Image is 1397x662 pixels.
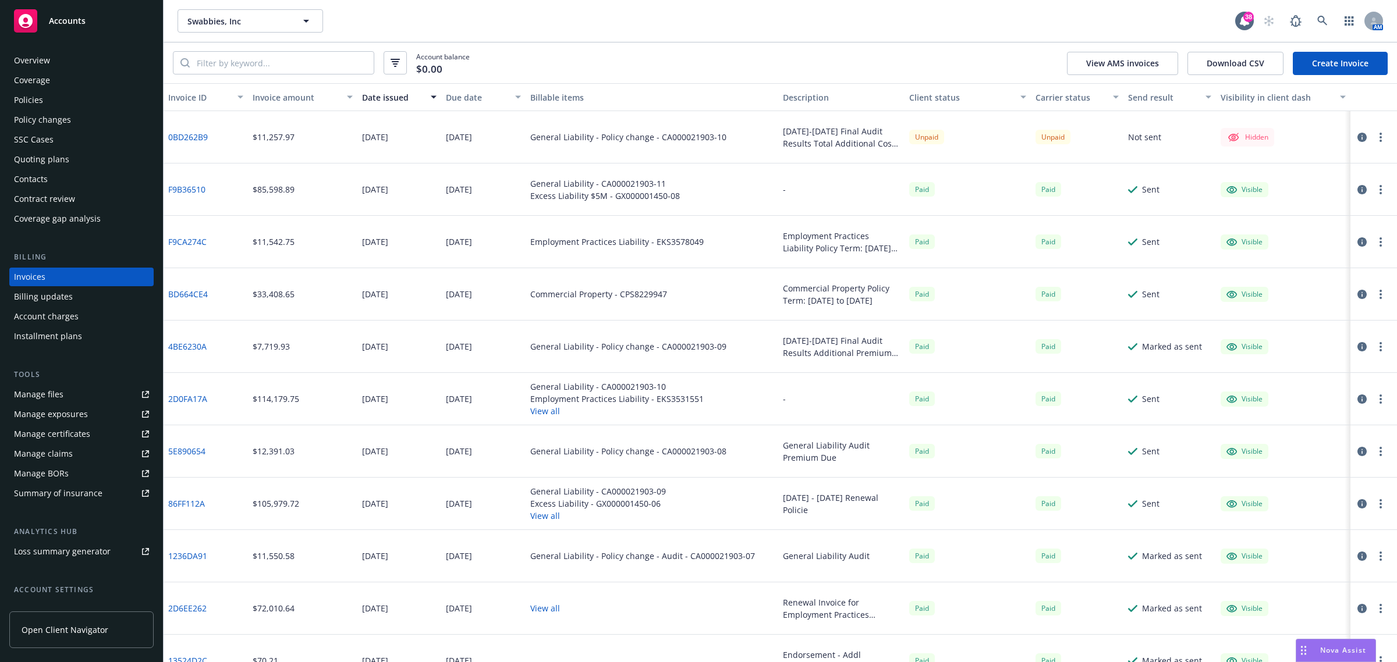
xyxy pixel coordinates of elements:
[1036,287,1061,301] div: Paid
[9,307,154,326] a: Account charges
[446,445,472,457] div: [DATE]
[783,282,900,307] div: Commercial Property Policy Term: [DATE] to [DATE]
[9,209,154,228] a: Coverage gap analysis
[14,425,90,443] div: Manage certificates
[783,393,786,405] div: -
[909,130,944,144] div: Unpaid
[362,91,424,104] div: Date issued
[1311,9,1334,33] a: Search
[1226,237,1263,247] div: Visible
[530,177,680,190] div: General Liability - CA000021903-11
[446,236,472,248] div: [DATE]
[1036,234,1061,249] span: Paid
[362,393,388,405] div: [DATE]
[909,182,935,197] div: Paid
[530,445,726,457] div: General Liability - Policy change - CA000021903-08
[362,183,388,195] div: [DATE]
[22,624,108,636] span: Open Client Navigator
[168,340,207,353] a: 4BE6230A
[362,497,388,510] div: [DATE]
[446,497,472,510] div: [DATE]
[9,385,154,404] a: Manage files
[14,405,88,423] div: Manage exposures
[9,327,154,346] a: Installment plans
[530,131,726,143] div: General Liability - Policy change - CA000021903-10
[362,236,388,248] div: [DATE]
[9,542,154,561] a: Loss summary generator
[357,83,442,111] button: Date issued
[9,444,154,463] a: Manage claims
[783,125,900,150] div: [DATE]-[DATE] Final Audit Results Total Additional Cost - $11,257.97
[168,602,207,614] a: 2D6EE262
[1036,130,1070,144] div: Unpaid
[1226,341,1263,352] div: Visible
[1036,601,1061,615] span: Paid
[9,484,154,503] a: Summary of insurance
[168,445,205,457] a: 5E890654
[253,288,295,300] div: $33,408.65
[168,131,208,143] a: 0BD262B9
[362,445,388,457] div: [DATE]
[14,287,73,306] div: Billing updates
[1123,83,1216,111] button: Send result
[909,549,935,563] span: Paid
[253,183,295,195] div: $85,598.89
[1036,91,1106,104] div: Carrier status
[1142,183,1160,195] div: Sent
[530,602,560,614] button: View all
[1036,444,1061,458] span: Paid
[1036,496,1061,511] div: Paid
[909,287,935,301] div: Paid
[1216,83,1350,111] button: Visibility in client dash
[1320,645,1366,655] span: Nova Assist
[14,327,82,346] div: Installment plans
[178,9,323,33] button: Swabbies, Inc
[168,550,207,562] a: 1236DA91
[1296,639,1376,662] button: Nova Assist
[909,339,935,354] div: Paid
[9,584,154,596] div: Account settings
[1142,602,1202,614] div: Marked as sent
[14,209,101,228] div: Coverage gap analysis
[164,83,248,111] button: Invoice ID
[530,497,666,510] div: Excess Liability - GX000001450-06
[1293,52,1388,75] a: Create Invoice
[1036,339,1061,354] span: Paid
[446,183,472,195] div: [DATE]
[446,131,472,143] div: [DATE]
[9,190,154,208] a: Contract review
[180,58,190,67] svg: Search
[1221,91,1333,104] div: Visibility in client dash
[1036,391,1061,406] span: Paid
[14,444,73,463] div: Manage claims
[909,496,935,511] span: Paid
[530,485,666,497] div: General Liability - CA000021903-09
[9,369,154,380] div: Tools
[1226,446,1263,457] div: Visible
[1036,549,1061,563] span: Paid
[530,550,755,562] div: General Liability - Policy change - Audit - CA000021903-07
[9,91,154,109] a: Policies
[253,393,299,405] div: $114,179.75
[9,268,154,286] a: Invoices
[446,91,508,104] div: Due date
[9,130,154,149] a: SSC Cases
[1142,550,1202,562] div: Marked as sent
[1226,289,1263,300] div: Visible
[362,340,388,353] div: [DATE]
[168,288,208,300] a: BD664CE4
[909,601,935,615] div: Paid
[168,183,205,195] a: F9B36510
[1031,83,1123,111] button: Carrier status
[909,444,935,458] span: Paid
[783,91,900,104] div: Description
[14,464,69,483] div: Manage BORs
[1036,182,1061,197] div: Paid
[253,131,295,143] div: $11,257.97
[9,51,154,70] a: Overview
[9,170,154,188] a: Contacts
[1284,9,1307,33] a: Report a Bug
